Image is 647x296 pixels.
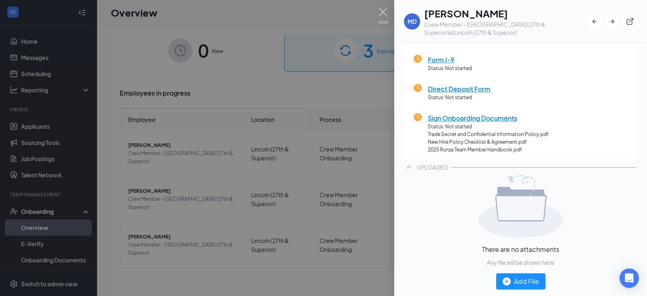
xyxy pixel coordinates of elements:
[496,273,546,290] button: Add File
[428,94,491,102] span: Status: Not started
[428,138,549,146] span: New Hire Policy Checklist & Agreement.pdf
[417,163,448,171] div: UPLOADED
[428,146,549,154] span: 2025 Runza Team Member Handbook.pdf
[428,123,549,131] span: Status: Not started
[608,17,616,26] svg: ArrowRight
[605,14,620,29] button: ArrowRight
[428,84,491,94] span: Direct Deposit Form
[503,276,539,286] div: Add File
[626,17,634,26] svg: ExternalLink
[487,258,554,267] span: Any file will be shown here
[404,162,414,172] svg: ChevronUp
[620,268,639,288] div: Open Intercom Messenger
[428,113,549,123] span: Sign Onboarding Documents
[408,17,417,26] div: MD
[428,55,472,65] span: Form I-9
[428,131,549,138] span: Trade Secret and Confidential Information Policy.pdf
[590,17,598,26] svg: ArrowLeftNew
[623,14,637,29] button: ExternalLink
[424,6,587,20] h1: [PERSON_NAME]
[424,20,587,36] div: Crew Member - [GEOGRAPHIC_DATA] (27th & Superior) at Lincoln (27th & Superior)
[587,14,602,29] button: ArrowLeftNew
[482,244,559,254] span: There are no attachments
[428,65,472,72] span: Status: Not started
